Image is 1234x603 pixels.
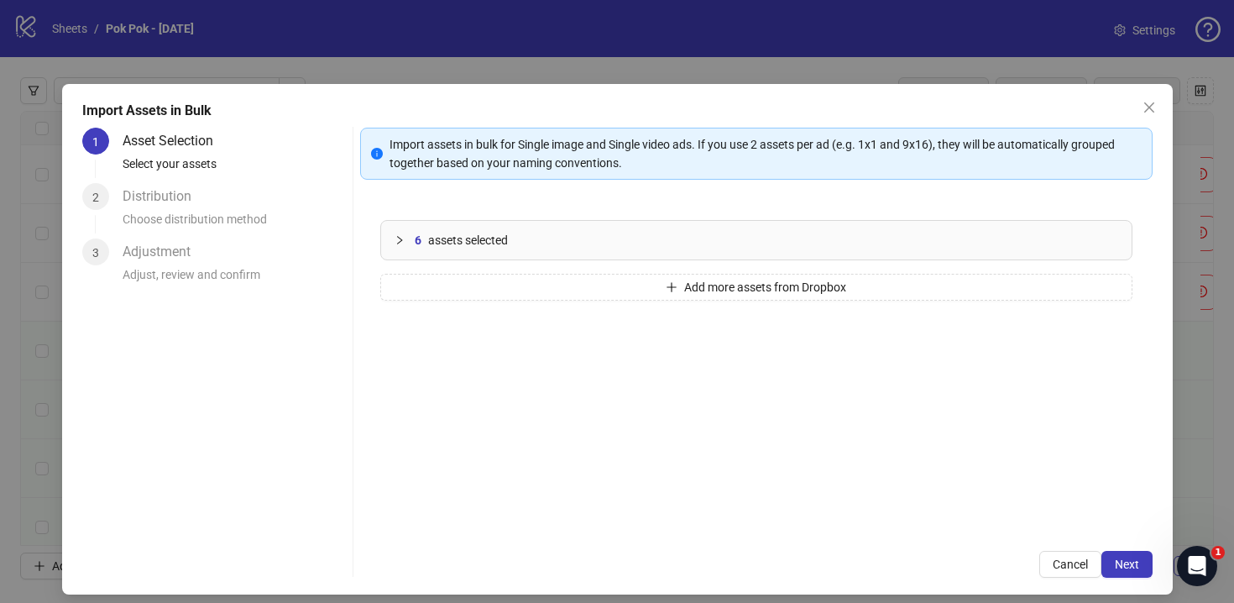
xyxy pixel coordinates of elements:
[123,183,205,210] div: Distribution
[1039,551,1101,578] button: Cancel
[1101,551,1153,578] button: Next
[1115,558,1139,571] span: Next
[380,274,1132,301] button: Add more assets from Dropbox
[381,221,1132,260] div: 6assets selected
[92,246,99,260] span: 3
[82,101,1153,121] div: Import Assets in Bulk
[684,281,846,294] span: Add more assets from Dropbox
[1142,101,1156,114] span: close
[1177,546,1217,586] iframe: Intercom live chat
[390,135,1142,172] div: Import assets in bulk for Single image and Single video ads. If you use 2 assets per ad (e.g. 1x1...
[1053,558,1088,571] span: Cancel
[92,135,99,149] span: 1
[371,148,383,160] span: info-circle
[123,210,347,239] div: Choose distribution method
[1211,546,1225,559] span: 1
[123,265,347,294] div: Adjust, review and confirm
[666,281,677,293] span: plus
[123,155,347,183] div: Select your assets
[395,235,405,245] span: collapsed
[123,128,227,155] div: Asset Selection
[415,231,421,249] span: 6
[428,231,508,249] span: assets selected
[1136,94,1163,121] button: Close
[123,239,204,265] div: Adjustment
[92,191,99,204] span: 2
